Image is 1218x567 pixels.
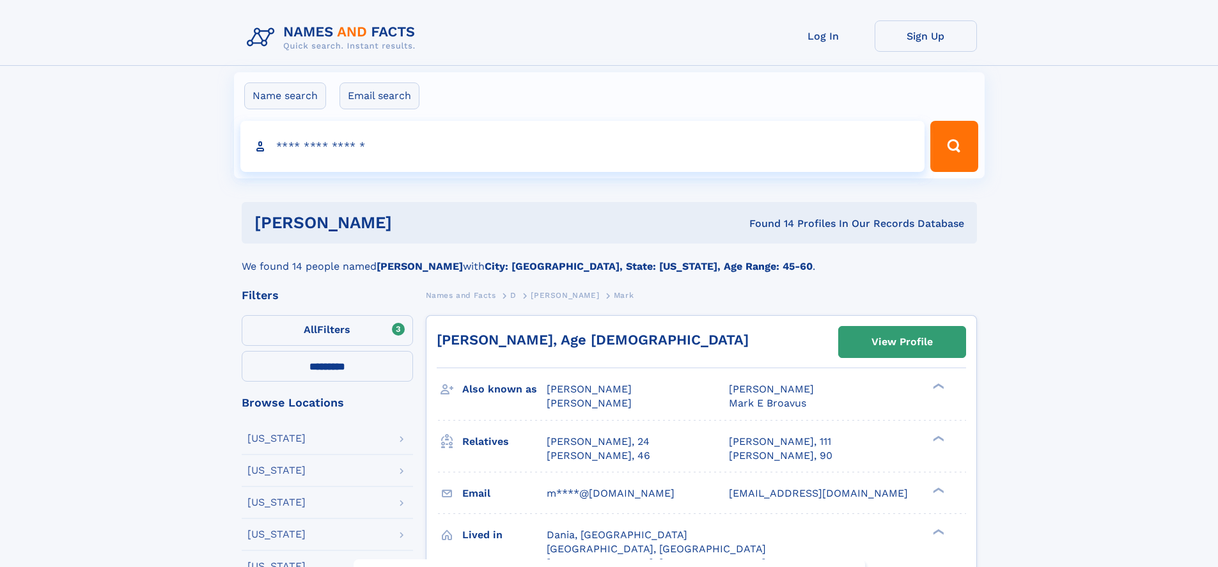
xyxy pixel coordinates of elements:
[729,487,908,499] span: [EMAIL_ADDRESS][DOMAIN_NAME]
[247,433,306,444] div: [US_STATE]
[462,431,547,453] h3: Relatives
[254,215,571,231] h1: [PERSON_NAME]
[547,397,632,409] span: [PERSON_NAME]
[547,543,766,555] span: [GEOGRAPHIC_DATA], [GEOGRAPHIC_DATA]
[377,260,463,272] b: [PERSON_NAME]
[930,434,945,442] div: ❯
[614,291,634,300] span: Mark
[240,121,925,172] input: search input
[875,20,977,52] a: Sign Up
[547,529,687,541] span: Dania, [GEOGRAPHIC_DATA]
[510,291,517,300] span: D
[426,287,496,303] a: Names and Facts
[304,323,317,336] span: All
[247,497,306,508] div: [US_STATE]
[930,121,978,172] button: Search Button
[462,483,547,504] h3: Email
[839,327,965,357] a: View Profile
[462,378,547,400] h3: Also known as
[930,382,945,391] div: ❯
[772,20,875,52] a: Log In
[247,465,306,476] div: [US_STATE]
[570,217,964,231] div: Found 14 Profiles In Our Records Database
[531,287,599,303] a: [PERSON_NAME]
[547,449,650,463] a: [PERSON_NAME], 46
[244,82,326,109] label: Name search
[547,435,650,449] a: [PERSON_NAME], 24
[437,332,749,348] a: [PERSON_NAME], Age [DEMOGRAPHIC_DATA]
[531,291,599,300] span: [PERSON_NAME]
[242,244,977,274] div: We found 14 people named with .
[547,383,632,395] span: [PERSON_NAME]
[242,20,426,55] img: Logo Names and Facts
[930,527,945,536] div: ❯
[242,315,413,346] label: Filters
[247,529,306,540] div: [US_STATE]
[729,449,832,463] a: [PERSON_NAME], 90
[242,397,413,408] div: Browse Locations
[930,486,945,494] div: ❯
[729,397,806,409] span: Mark E Broavus
[729,435,831,449] a: [PERSON_NAME], 111
[462,524,547,546] h3: Lived in
[485,260,813,272] b: City: [GEOGRAPHIC_DATA], State: [US_STATE], Age Range: 45-60
[729,383,814,395] span: [PERSON_NAME]
[871,327,933,357] div: View Profile
[340,82,419,109] label: Email search
[242,290,413,301] div: Filters
[510,287,517,303] a: D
